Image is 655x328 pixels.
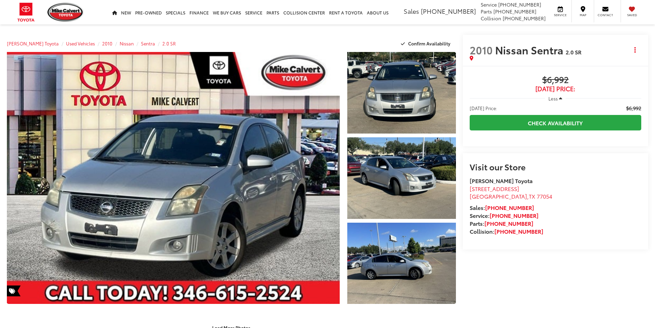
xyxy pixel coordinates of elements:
span: Collision [481,15,501,22]
a: [STREET_ADDRESS] [GEOGRAPHIC_DATA],TX 77054 [470,184,552,200]
a: Check Availability [470,115,641,130]
strong: Service: [470,211,538,219]
span: [PHONE_NUMBER] [498,1,541,8]
span: [GEOGRAPHIC_DATA] [470,192,527,200]
span: Special [7,285,21,296]
img: Mike Calvert Toyota [47,3,84,22]
a: Expand Photo 3 [347,223,456,304]
strong: [PERSON_NAME] Toyota [470,177,533,184]
button: Actions [629,44,641,56]
a: Used Vehicles [66,40,95,46]
span: Parts [481,8,492,15]
span: [PHONE_NUMBER] [421,7,476,15]
img: 2010 Nissan Sentra 2.0 SR [3,51,343,305]
strong: Parts: [470,219,533,227]
span: $6,992 [626,105,641,112]
span: , [470,192,552,200]
span: [STREET_ADDRESS] [470,184,519,192]
a: [PHONE_NUMBER] [485,203,534,211]
a: [PHONE_NUMBER] [494,227,543,235]
a: [PHONE_NUMBER] [484,219,533,227]
a: Expand Photo 1 [347,52,456,134]
span: Confirm Availability [408,40,450,46]
a: Nissan [120,40,134,46]
span: 77054 [537,192,552,200]
a: Expand Photo 0 [7,52,340,304]
span: Service [481,1,497,8]
span: Contact [598,13,613,17]
span: [PHONE_NUMBER] [503,15,546,22]
span: $6,992 [470,75,641,85]
span: 2010 [470,42,493,57]
span: Service [553,13,568,17]
strong: Collision: [470,227,543,235]
a: 2010 [102,40,112,46]
h2: Visit our Store [470,162,641,171]
span: Nissan Sentra [495,42,566,57]
button: Confirm Availability [397,38,456,50]
img: 2010 Nissan Sentra 2.0 SR [346,222,457,305]
span: TX [529,192,535,200]
span: [PHONE_NUMBER] [493,8,536,15]
img: 2010 Nissan Sentra 2.0 SR [346,136,457,220]
a: [PERSON_NAME] Toyota [7,40,59,46]
button: Less [545,92,566,105]
a: [PHONE_NUMBER] [490,211,538,219]
span: Less [548,95,558,102]
img: 2010 Nissan Sentra 2.0 SR [346,51,457,134]
span: dropdown dots [634,47,636,53]
a: Expand Photo 2 [347,137,456,219]
span: [DATE] Price: [470,85,641,92]
span: 2.0 SR [566,48,581,56]
strong: Sales: [470,203,534,211]
span: Map [575,13,590,17]
span: Saved [624,13,640,17]
a: Sentra [141,40,155,46]
span: [DATE] Price: [470,105,497,112]
a: 2.0 SR [162,40,176,46]
span: Sales [404,7,419,15]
